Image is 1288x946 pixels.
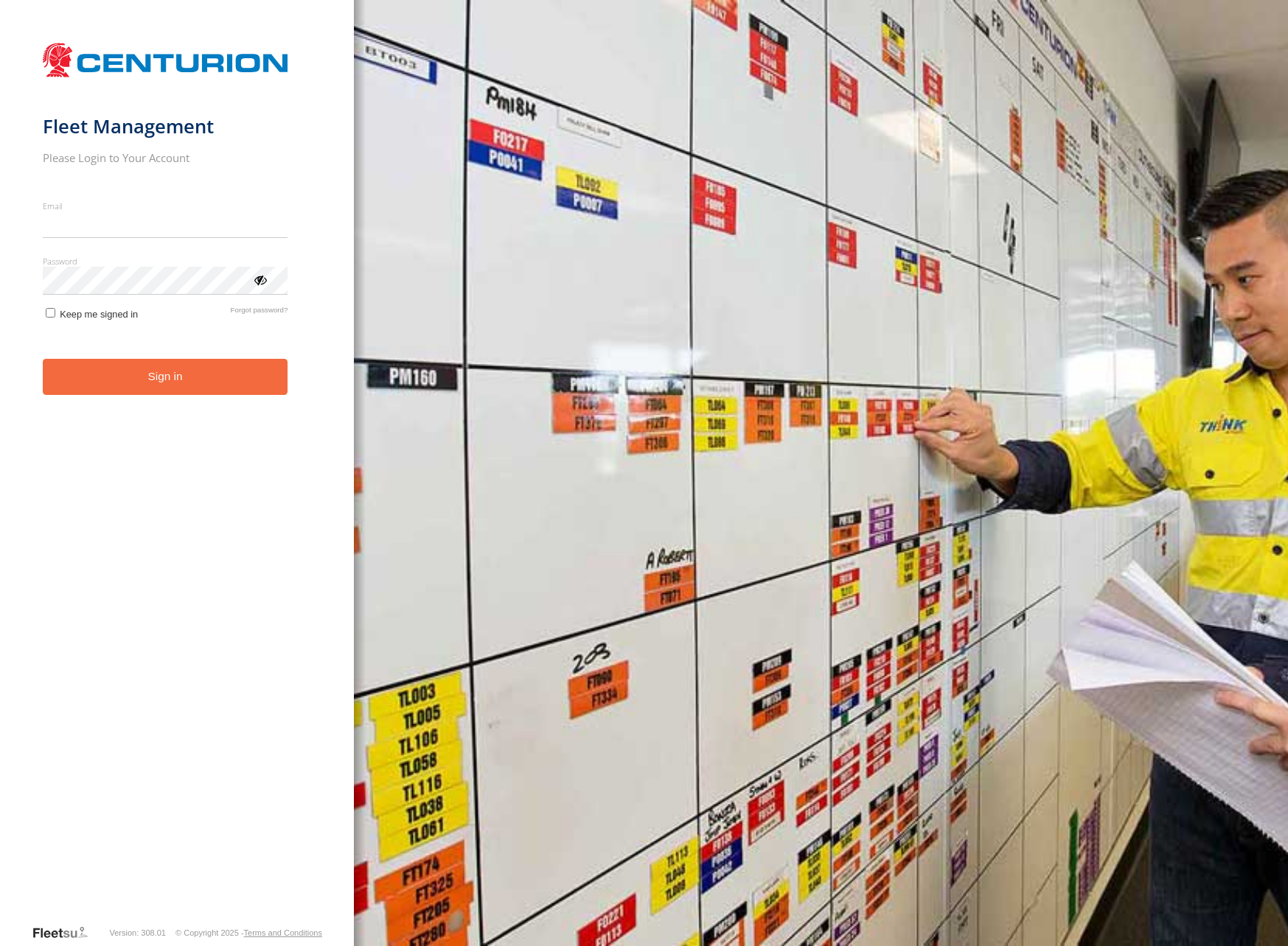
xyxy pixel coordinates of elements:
[43,41,288,79] img: Centurion Transport
[252,272,267,287] div: ViewPassword
[110,928,166,937] div: Version: 308.01
[43,256,288,267] label: Password
[60,309,138,320] span: Keep me signed in
[231,306,288,320] a: Forgot password?
[43,114,288,139] h1: Fleet Management
[43,150,288,165] h2: Please Login to Your Account
[46,308,55,318] input: Keep me signed in
[43,35,312,924] form: main
[175,928,322,937] div: © Copyright 2025 -
[43,200,288,211] label: Email
[244,928,322,937] a: Terms and Conditions
[43,359,288,395] button: Sign in
[32,925,100,940] a: Visit our Website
